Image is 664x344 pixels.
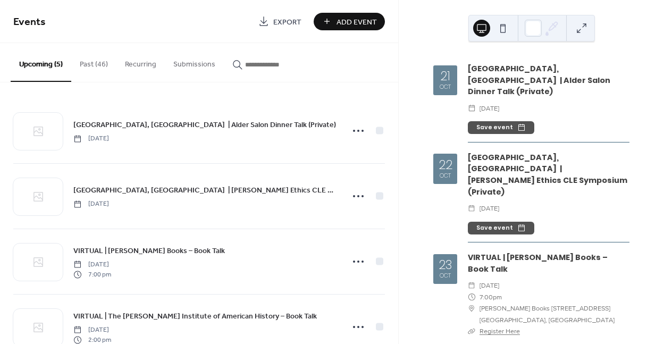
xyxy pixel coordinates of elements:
a: Register Here [480,327,520,335]
div: ​ [468,291,475,303]
div: ​ [468,303,475,314]
div: ​ [468,325,475,337]
span: 7:00 pm [73,270,111,279]
span: Add Event [337,16,377,28]
button: Save event [468,121,534,134]
span: [DATE] [73,260,111,270]
span: [DATE] [480,203,499,214]
a: [GEOGRAPHIC_DATA], [GEOGRAPHIC_DATA] | Alder Salon Dinner Talk (Private) [73,119,336,131]
div: [GEOGRAPHIC_DATA], [GEOGRAPHIC_DATA] | Alder Salon Dinner Talk (Private) [468,63,629,98]
a: [GEOGRAPHIC_DATA], [GEOGRAPHIC_DATA] | [PERSON_NAME] Ethics CLE Symposium (Private) [73,184,337,196]
div: Oct [440,273,451,279]
button: Save event [468,222,534,234]
span: Events [13,12,46,32]
button: Recurring [116,43,165,81]
span: [DATE] [73,325,111,335]
div: ​ [468,103,475,114]
span: [GEOGRAPHIC_DATA], [GEOGRAPHIC_DATA] | [PERSON_NAME] Ethics CLE Symposium (Private) [73,185,337,196]
a: VIRTUAL | [PERSON_NAME] Books – Book Talk [468,252,608,274]
div: 23 [439,259,452,271]
div: Oct [440,84,451,90]
div: Oct [440,173,451,179]
div: ​ [468,203,475,214]
span: VIRTUAL | The [PERSON_NAME] Institute of American History – Book Talk [73,311,317,322]
div: [GEOGRAPHIC_DATA], [GEOGRAPHIC_DATA] | [PERSON_NAME] Ethics CLE Symposium (Private) [468,152,629,198]
span: [DATE] [480,103,499,114]
a: Export [250,13,309,30]
button: Add Event [314,13,385,30]
span: 7:00pm [480,291,502,303]
button: Submissions [165,43,224,81]
span: [DATE] [73,134,109,144]
span: VIRTUAL | [PERSON_NAME] Books – Book Talk [73,246,225,257]
button: Upcoming (5) [11,43,71,82]
span: [DATE] [73,199,109,209]
span: [GEOGRAPHIC_DATA], [GEOGRAPHIC_DATA] | Alder Salon Dinner Talk (Private) [73,120,336,131]
span: [DATE] [480,280,499,291]
a: VIRTUAL | The [PERSON_NAME] Institute of American History – Book Talk [73,310,317,322]
span: [PERSON_NAME] Books [STREET_ADDRESS] [GEOGRAPHIC_DATA], [GEOGRAPHIC_DATA] [480,303,629,325]
span: Export [273,16,301,28]
div: ​ [468,280,475,291]
button: Past (46) [71,43,116,81]
div: 22 [439,159,452,171]
a: VIRTUAL | [PERSON_NAME] Books – Book Talk [73,245,225,257]
div: 21 [440,70,450,82]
